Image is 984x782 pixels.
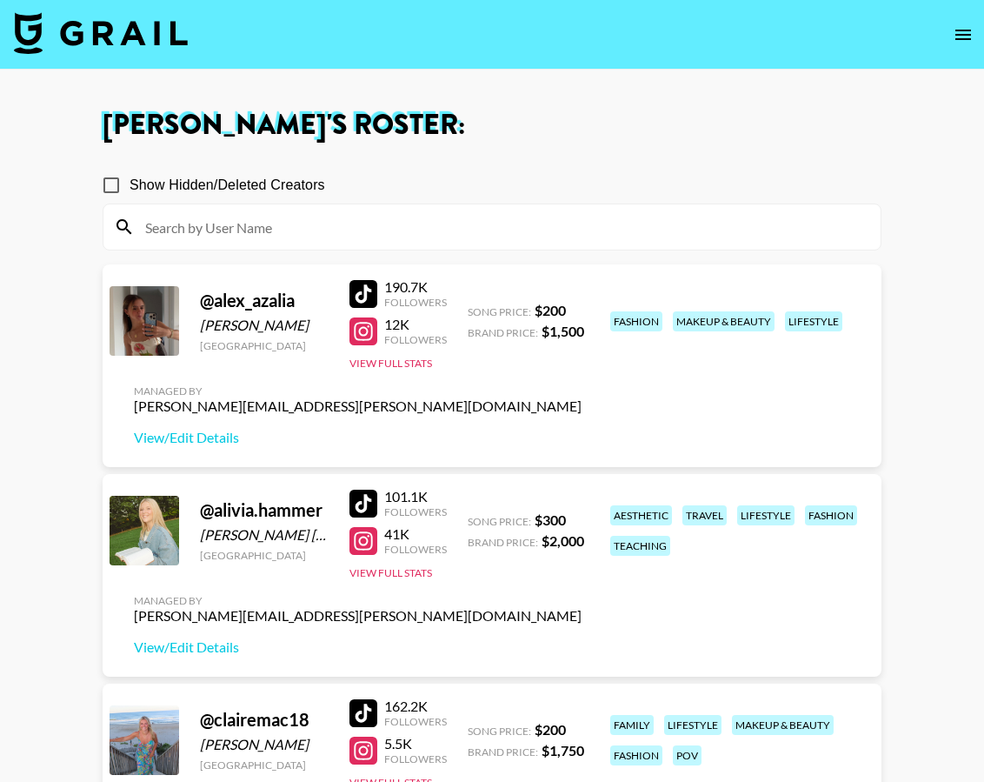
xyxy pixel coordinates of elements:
[134,638,582,656] a: View/Edit Details
[468,326,538,339] span: Brand Price:
[384,278,447,296] div: 190.7K
[673,745,701,765] div: pov
[384,525,447,543] div: 41K
[805,505,857,525] div: fashion
[384,296,447,309] div: Followers
[468,725,531,738] span: Song Price:
[737,505,795,525] div: lifestyle
[468,536,538,549] span: Brand Price:
[682,505,727,525] div: travel
[200,526,329,544] div: [PERSON_NAME] [PERSON_NAME]
[384,505,447,518] div: Followers
[200,736,329,753] div: [PERSON_NAME]
[200,499,329,521] div: @ alivia.hammer
[673,311,775,331] div: makeup & beauty
[349,566,432,579] button: View Full Stats
[349,357,432,370] button: View Full Stats
[134,398,582,415] div: [PERSON_NAME][EMAIL_ADDRESS][PERSON_NAME][DOMAIN_NAME]
[384,543,447,556] div: Followers
[135,213,870,241] input: Search by User Name
[384,488,447,505] div: 101.1K
[785,311,842,331] div: lifestyle
[468,515,531,528] span: Song Price:
[384,698,447,715] div: 162.2K
[542,532,584,549] strong: $ 2,000
[384,715,447,728] div: Followers
[134,594,582,607] div: Managed By
[468,305,531,318] span: Song Price:
[200,290,329,311] div: @ alex_azalia
[542,323,584,339] strong: $ 1,500
[130,175,325,196] span: Show Hidden/Deleted Creators
[610,715,654,735] div: family
[732,715,834,735] div: makeup & beauty
[384,735,447,752] div: 5.5K
[384,333,447,346] div: Followers
[384,316,447,333] div: 12K
[610,311,662,331] div: fashion
[610,745,662,765] div: fashion
[542,742,584,759] strong: $ 1,750
[200,317,329,334] div: [PERSON_NAME]
[200,759,329,772] div: [GEOGRAPHIC_DATA]
[384,752,447,765] div: Followers
[946,17,981,52] button: open drawer
[535,302,566,318] strong: $ 200
[535,721,566,738] strong: $ 200
[664,715,721,735] div: lifestyle
[134,607,582,625] div: [PERSON_NAME][EMAIL_ADDRESS][PERSON_NAME][DOMAIN_NAME]
[610,536,670,556] div: teaching
[200,709,329,731] div: @ clairemac18
[134,384,582,398] div: Managed By
[134,429,582,446] a: View/Edit Details
[14,12,188,54] img: Grail Talent
[103,111,881,139] h1: [PERSON_NAME] 's Roster:
[200,339,329,352] div: [GEOGRAPHIC_DATA]
[610,505,672,525] div: aesthetic
[200,549,329,562] div: [GEOGRAPHIC_DATA]
[468,745,538,759] span: Brand Price:
[535,511,566,528] strong: $ 300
